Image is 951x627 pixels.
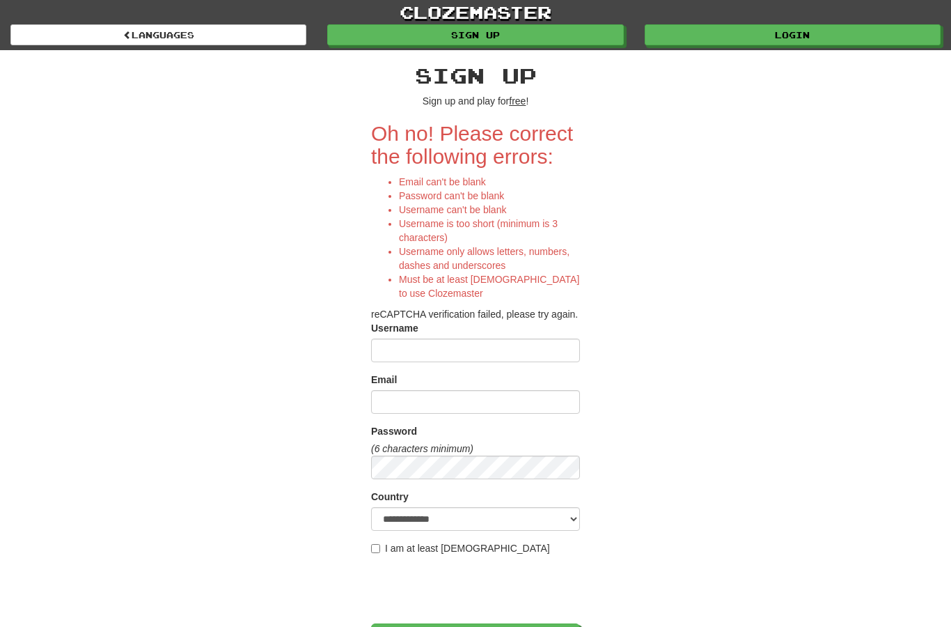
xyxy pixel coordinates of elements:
li: Username only allows letters, numbers, dashes and underscores [399,245,580,272]
h2: Oh no! Please correct the following errors: [371,122,580,168]
label: Email [371,373,397,387]
p: Sign up and play for ! [371,94,580,108]
li: Password can't be blank [399,189,580,203]
a: Languages [10,24,306,45]
u: free [509,95,526,107]
li: Username is too short (minimum is 3 characters) [399,217,580,245]
input: I am at least [DEMOGRAPHIC_DATA] [371,544,380,553]
label: I am at least [DEMOGRAPHIC_DATA] [371,541,550,555]
li: Must be at least [DEMOGRAPHIC_DATA] to use Clozemaster [399,272,580,300]
label: Password [371,424,417,438]
h2: Sign up [371,64,580,87]
a: Login [645,24,941,45]
iframe: reCAPTCHA [371,562,583,617]
li: Email can't be blank [399,175,580,189]
li: Username can't be blank [399,203,580,217]
label: Country [371,490,409,504]
em: (6 characters minimum) [371,443,473,454]
a: Sign up [327,24,623,45]
label: Username [371,321,418,335]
